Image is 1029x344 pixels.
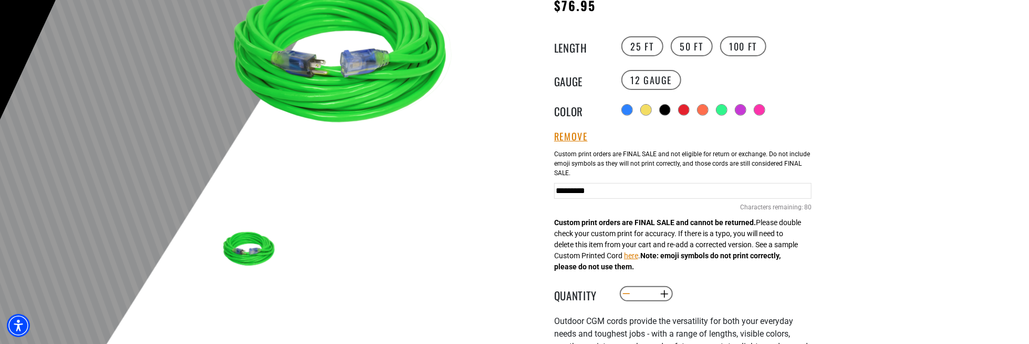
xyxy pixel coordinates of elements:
[554,183,812,199] input: Green Cables
[671,36,713,56] label: 50 FT
[740,204,803,211] span: Characters remaining:
[7,314,30,337] div: Accessibility Menu
[554,103,607,117] legend: Color
[624,250,638,261] button: here
[804,203,812,212] span: 80
[554,131,588,143] button: Remove
[621,70,682,90] label: 12 Gauge
[621,36,663,56] label: 25 FT
[220,219,281,280] img: green
[554,251,781,271] strong: Note: emoji symbols do not print correctly, please do not use them.
[720,36,767,56] label: 100 FT
[554,39,607,53] legend: Length
[554,73,607,87] legend: Gauge
[554,287,607,301] label: Quantity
